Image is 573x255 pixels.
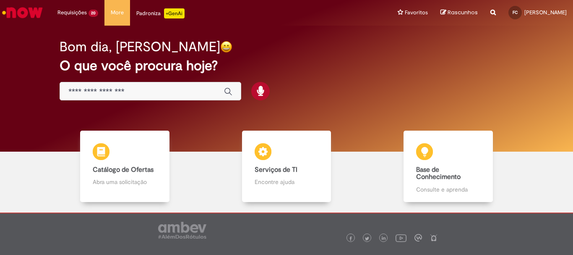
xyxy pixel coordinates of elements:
a: Base de Conhecimento Consulte e aprenda [367,131,529,202]
img: logo_footer_facebook.png [349,237,353,241]
a: Serviços de TI Encontre ajuda [206,131,367,202]
h2: O que você procura hoje? [60,58,513,73]
span: [PERSON_NAME] [524,9,567,16]
b: Serviços de TI [255,166,297,174]
img: ServiceNow [1,4,44,21]
span: Rascunhos [448,8,478,16]
p: Consulte e aprenda [416,185,480,194]
p: Abra uma solicitação [93,178,156,186]
img: logo_footer_workplace.png [414,234,422,242]
p: Encontre ajuda [255,178,318,186]
b: Catálogo de Ofertas [93,166,154,174]
img: logo_footer_ambev_rotulo_gray.png [158,222,206,239]
b: Base de Conhecimento [416,166,461,181]
a: Rascunhos [440,9,478,17]
span: Requisições [57,8,87,17]
div: Padroniza [136,8,185,18]
p: +GenAi [164,8,185,18]
img: logo_footer_linkedin.png [382,236,386,241]
img: logo_footer_naosei.png [430,234,438,242]
span: FC [513,10,518,15]
span: More [111,8,124,17]
span: 20 [89,10,98,17]
img: happy-face.png [220,41,232,53]
a: Catálogo de Ofertas Abra uma solicitação [44,131,206,202]
span: Favoritos [405,8,428,17]
img: logo_footer_youtube.png [396,232,406,243]
h2: Bom dia, [PERSON_NAME] [60,39,220,54]
img: logo_footer_twitter.png [365,237,369,241]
